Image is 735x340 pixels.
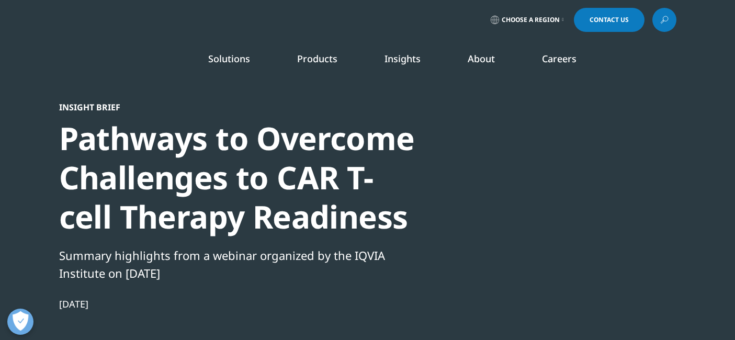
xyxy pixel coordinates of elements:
[297,52,337,65] a: Products
[7,309,33,335] button: Open Preferences
[590,17,629,23] span: Contact Us
[59,119,418,236] div: Pathways to Overcome Challenges to CAR T-cell Therapy Readiness
[468,52,495,65] a: About
[574,8,644,32] a: Contact Us
[208,52,250,65] a: Solutions
[385,52,421,65] a: Insights
[542,52,576,65] a: Careers
[502,16,560,24] span: Choose a Region
[147,37,676,86] nav: Primary
[59,246,418,282] div: Summary highlights from a webinar organized by the IQVIA Institute on [DATE]
[59,298,418,310] div: [DATE]
[59,102,418,112] div: Insight Brief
